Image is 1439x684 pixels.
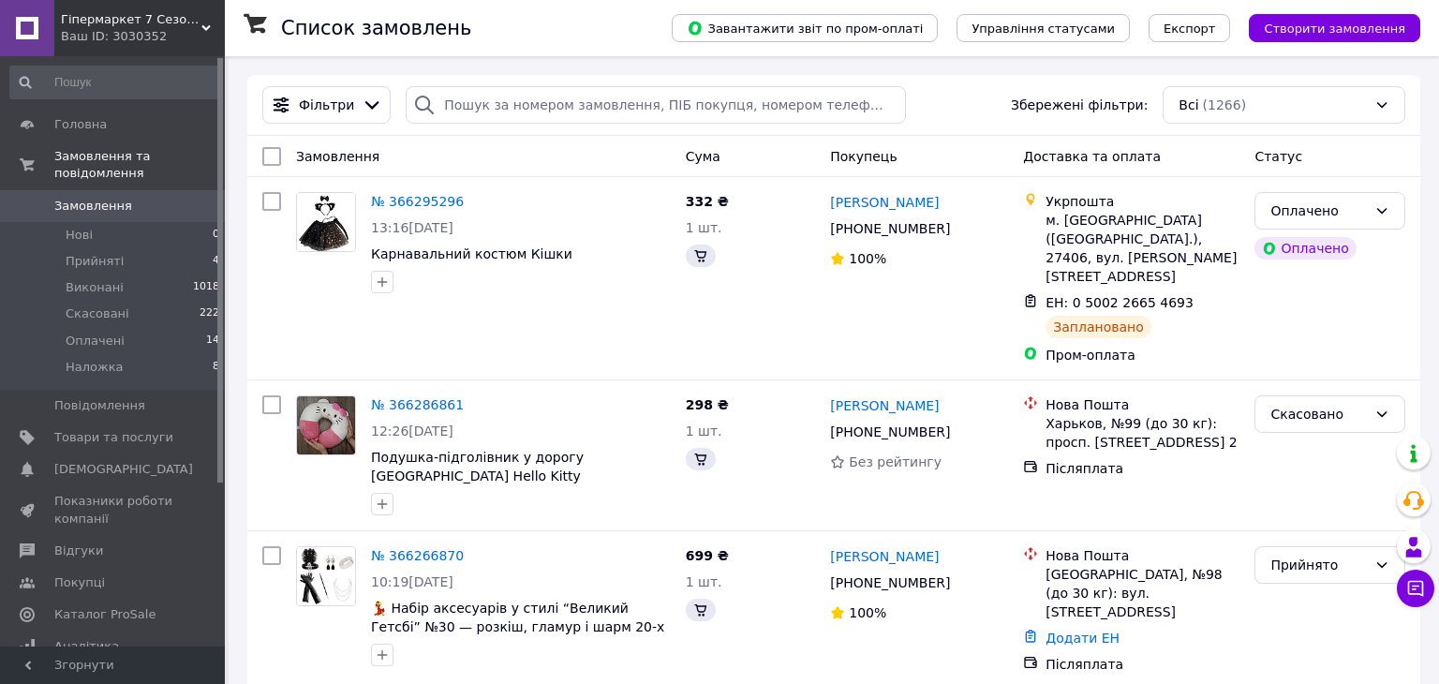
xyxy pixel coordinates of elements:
div: [PHONE_NUMBER] [826,216,954,242]
div: Скасовано [1270,404,1367,424]
span: Головна [54,116,107,133]
img: Фото товару [297,193,355,251]
span: Гіпермаркет 7 Сезонів [61,11,201,28]
span: Товари та послуги [54,429,173,446]
div: Оплачено [1270,201,1367,221]
span: Повідомлення [54,397,145,414]
div: Прийнято [1270,555,1367,575]
a: № 366295296 [371,194,464,209]
div: Післяплата [1046,459,1239,478]
span: Покупець [830,149,897,164]
span: 100% [849,251,886,266]
button: Управління статусами [957,14,1130,42]
div: [GEOGRAPHIC_DATA], №98 (до 30 кг): вул. [STREET_ADDRESS] [1046,565,1239,621]
a: [PERSON_NAME] [830,193,939,212]
span: 222 [200,305,219,322]
span: 1018 [193,279,219,296]
a: № 366286861 [371,397,464,412]
span: Без рейтингу [849,454,942,469]
input: Пошук за номером замовлення, ПІБ покупця, номером телефону, Email, номером накладної [406,86,905,124]
span: Доставка та оплата [1023,149,1161,164]
button: Чат з покупцем [1397,570,1434,607]
a: Подушка-підголівник у дорогу [GEOGRAPHIC_DATA] Hello Kitty [371,450,584,483]
span: Скасовані [66,305,129,322]
span: Cума [686,149,720,164]
a: Фото товару [296,395,356,455]
a: [PERSON_NAME] [830,547,939,566]
div: Ваш ID: 3030352 [61,28,225,45]
span: Фільтри [299,96,354,114]
span: Прийняті [66,253,124,270]
img: Фото товару [297,396,355,454]
span: 13:16[DATE] [371,220,453,235]
span: Всі [1179,96,1198,114]
div: Пром-оплата [1046,346,1239,364]
span: Покупці [54,574,105,591]
span: 699 ₴ [686,548,729,563]
a: № 366266870 [371,548,464,563]
button: Експорт [1149,14,1231,42]
div: Нова Пошта [1046,546,1239,565]
div: м. [GEOGRAPHIC_DATA] ([GEOGRAPHIC_DATA].), 27406, вул. [PERSON_NAME][STREET_ADDRESS] [1046,211,1239,286]
span: Показники роботи компанії [54,493,173,527]
span: 8 [213,359,219,376]
span: ЕН: 0 5002 2665 4693 [1046,295,1194,310]
span: Експорт [1164,22,1216,36]
button: Завантажити звіт по пром-оплаті [672,14,938,42]
span: Виконані [66,279,124,296]
span: (1266) [1203,97,1247,112]
div: [PHONE_NUMBER] [826,419,954,445]
div: Харьков, №99 (до 30 кг): просп. [STREET_ADDRESS] 2 [1046,414,1239,452]
span: [DEMOGRAPHIC_DATA] [54,461,193,478]
span: Збережені фільтри: [1011,96,1148,114]
span: 1 шт. [686,574,722,589]
div: Післяплата [1046,655,1239,674]
span: 332 ₴ [686,194,729,209]
span: 0 [213,227,219,244]
span: Замовлення [296,149,379,164]
img: Фото товару [297,547,355,605]
span: Каталог ProSale [54,606,156,623]
span: Створити замовлення [1264,22,1405,36]
span: Замовлення та повідомлення [54,148,225,182]
a: Додати ЕН [1046,631,1120,646]
span: 12:26[DATE] [371,424,453,439]
a: Фото товару [296,192,356,252]
span: 298 ₴ [686,397,729,412]
span: Статус [1254,149,1302,164]
span: Нові [66,227,93,244]
span: Управління статусами [972,22,1115,36]
span: Замовлення [54,198,132,215]
div: Укрпошта [1046,192,1239,211]
div: [PHONE_NUMBER] [826,570,954,596]
span: 14 [206,333,219,349]
span: 1 шт. [686,424,722,439]
span: Наложка [66,359,124,376]
span: Аналітика [54,638,119,655]
h1: Список замовлень [281,17,471,39]
a: Створити замовлення [1230,20,1420,35]
span: 4 [213,253,219,270]
a: [PERSON_NAME] [830,396,939,415]
input: Пошук [9,66,221,99]
a: 💃 Набір аксесуарів у стилі “Великий Гетсбі” №30 — розкіш, гламур і шарм 20-х років! [371,601,664,653]
div: Заплановано [1046,316,1151,338]
span: Відгуки [54,543,103,559]
div: Оплачено [1254,237,1356,260]
span: 10:19[DATE] [371,574,453,589]
span: 100% [849,605,886,620]
button: Створити замовлення [1249,14,1420,42]
a: Карнавальний костюм Кішки [371,246,572,261]
div: Нова Пошта [1046,395,1239,414]
span: Оплачені [66,333,125,349]
span: 1 шт. [686,220,722,235]
span: Завантажити звіт по пром-оплаті [687,20,923,37]
a: Фото товару [296,546,356,606]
